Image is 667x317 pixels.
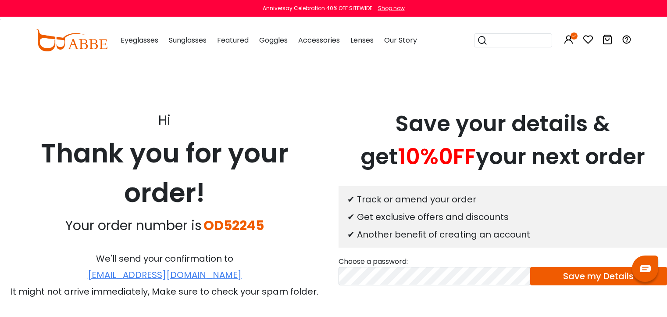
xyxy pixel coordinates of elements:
div: ✔ Get exclusive offers and discounts [347,208,659,226]
button: Save my Details [530,267,667,285]
div: Anniversay Celebration 40% OFF SITEWIDE [263,4,372,12]
span: Lenses [350,35,374,45]
div: Shop now [378,4,405,12]
span: Sunglasses [169,35,207,45]
div: ✔ Another benefit of creating an account [347,226,659,243]
span: Eyeglasses [121,35,158,45]
img: abbeglasses.com [36,29,107,51]
div: Your order number is [65,213,203,239]
a: Shop now [374,4,405,12]
span: 10%0FF [398,141,476,172]
div: OD52245 [203,213,264,239]
span: Featured [217,35,249,45]
img: chat [640,265,651,272]
span: Accessories [298,35,340,45]
span: Our Story [384,35,417,45]
div: ✔ Track or amend your order [347,191,659,208]
span: Goggles [259,35,288,45]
